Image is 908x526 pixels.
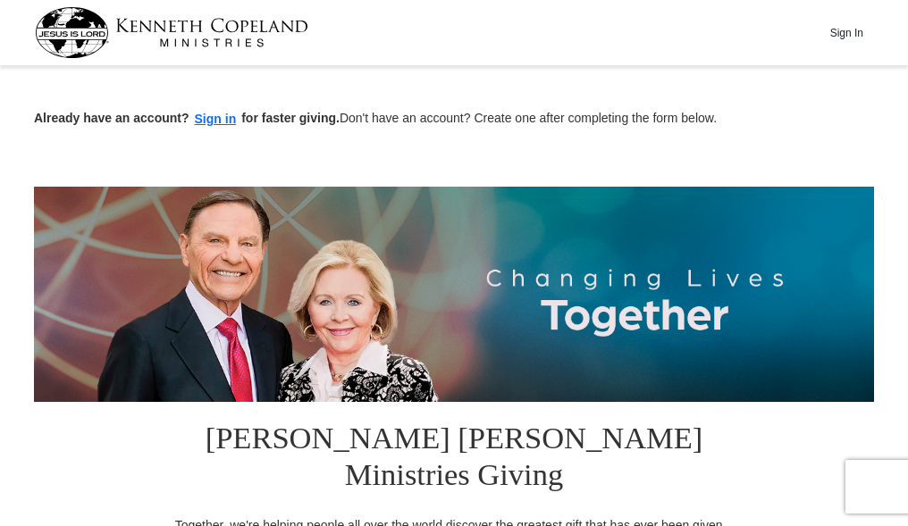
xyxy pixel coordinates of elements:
[164,402,744,516] h1: [PERSON_NAME] [PERSON_NAME] Ministries Giving
[35,7,308,58] img: kcm-header-logo.svg
[34,109,874,129] p: Don't have an account? Create one after completing the form below.
[820,19,873,46] button: Sign In
[34,111,340,125] strong: Already have an account? for faster giving.
[189,109,242,129] button: Sign in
